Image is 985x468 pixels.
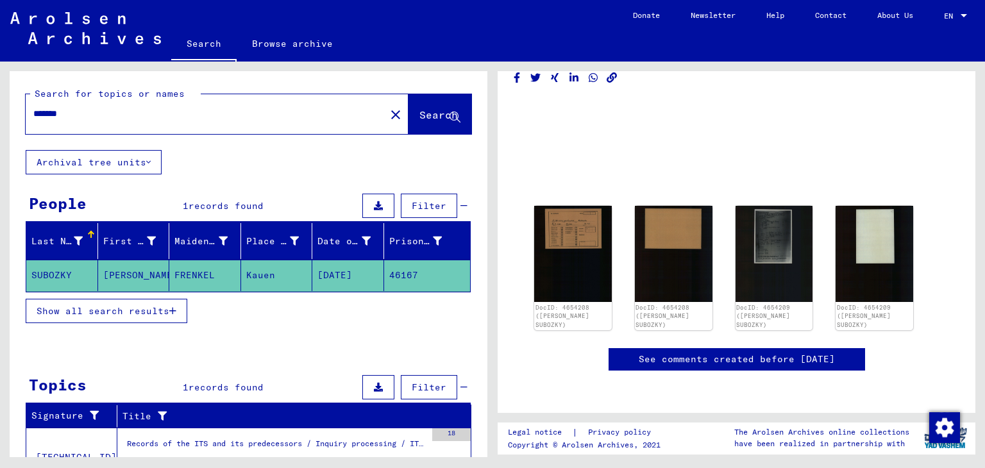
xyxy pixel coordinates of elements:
[26,260,98,291] mat-cell: SUBOZKY
[312,223,384,259] mat-header-cell: Date of Birth
[31,235,83,248] div: Last Name
[26,299,187,323] button: Show all search results
[568,70,581,86] button: Share on LinkedIn
[237,28,348,59] a: Browse archive
[246,235,299,248] div: Place of Birth
[419,108,458,121] span: Search
[412,200,446,212] span: Filter
[98,260,170,291] mat-cell: [PERSON_NAME]
[174,231,244,251] div: Maiden Name
[837,304,891,328] a: DocID: 4654209 ([PERSON_NAME] SUBOZKY)
[246,231,316,251] div: Place of Birth
[35,88,185,99] mat-label: Search for topics or names
[587,70,600,86] button: Share on WhatsApp
[31,409,107,422] div: Signature
[317,231,387,251] div: Date of Birth
[37,305,169,317] span: Show all search results
[529,70,543,86] button: Share on Twitter
[383,101,408,127] button: Clear
[189,200,264,212] span: records found
[183,381,189,393] span: 1
[508,426,572,439] a: Legal notice
[836,206,913,302] img: 002.jpg
[29,373,87,396] div: Topics
[929,412,960,443] img: Change consent
[412,381,446,393] span: Filter
[508,426,666,439] div: |
[401,375,457,399] button: Filter
[312,260,384,291] mat-cell: [DATE]
[734,438,909,449] p: have been realized in partnership with
[174,235,228,248] div: Maiden Name
[31,231,99,251] div: Last Name
[384,260,471,291] mat-cell: 46167
[636,304,689,328] a: DocID: 4654208 ([PERSON_NAME] SUBOZKY)
[401,194,457,218] button: Filter
[29,192,87,215] div: People
[736,206,813,302] img: 001.jpg
[432,428,471,441] div: 18
[98,223,170,259] mat-header-cell: First Name
[535,304,589,328] a: DocID: 4654208 ([PERSON_NAME] SUBOZKY)
[171,28,237,62] a: Search
[189,381,264,393] span: records found
[944,12,958,21] span: EN
[578,426,666,439] a: Privacy policy
[605,70,619,86] button: Copy link
[639,353,835,366] a: See comments created before [DATE]
[384,223,471,259] mat-header-cell: Prisoner #
[534,206,612,302] img: 001.jpg
[736,304,790,328] a: DocID: 4654209 ([PERSON_NAME] SUBOZKY)
[389,235,442,248] div: Prisoner #
[26,223,98,259] mat-header-cell: Last Name
[103,231,173,251] div: First Name
[31,406,120,426] div: Signature
[734,426,909,438] p: The Arolsen Archives online collections
[508,439,666,451] p: Copyright © Arolsen Archives, 2021
[122,406,459,426] div: Title
[241,223,313,259] mat-header-cell: Place of Birth
[103,235,156,248] div: First Name
[169,260,241,291] mat-cell: FRENKEL
[127,438,426,456] div: Records of the ITS and its predecessors / Inquiry processing / ITS case files as of 1947 / Reposi...
[10,12,161,44] img: Arolsen_neg.svg
[548,70,562,86] button: Share on Xing
[388,107,403,122] mat-icon: close
[317,235,371,248] div: Date of Birth
[26,150,162,174] button: Archival tree units
[408,94,471,134] button: Search
[389,231,459,251] div: Prisoner #
[241,260,313,291] mat-cell: Kauen
[635,206,712,302] img: 002.jpg
[122,410,446,423] div: Title
[510,70,524,86] button: Share on Facebook
[169,223,241,259] mat-header-cell: Maiden Name
[922,422,970,454] img: yv_logo.png
[183,200,189,212] span: 1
